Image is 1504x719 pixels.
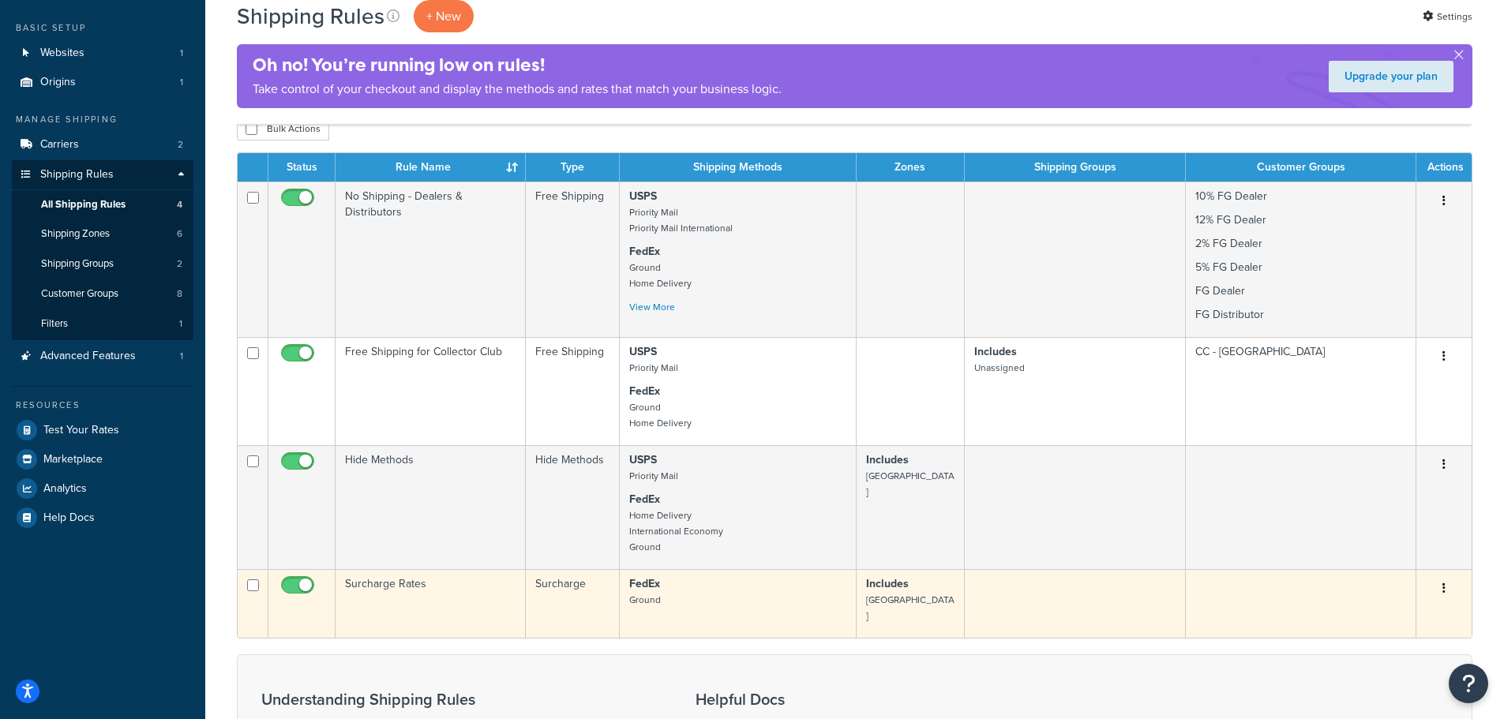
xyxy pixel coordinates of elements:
[965,153,1186,182] th: Shipping Groups
[1186,153,1416,182] th: Customer Groups
[43,482,87,496] span: Analytics
[237,117,329,140] button: Bulk Actions
[180,47,183,60] span: 1
[12,68,193,97] a: Origins 1
[629,300,675,314] a: View More
[12,68,193,97] li: Origins
[177,227,182,241] span: 6
[1329,61,1453,92] a: Upgrade your plan
[336,569,526,638] td: Surcharge Rates
[12,399,193,412] div: Resources
[261,691,656,708] h3: Understanding Shipping Rules
[696,691,955,708] h3: Helpful Docs
[12,113,193,126] div: Manage Shipping
[43,424,119,437] span: Test Your Rates
[40,350,136,363] span: Advanced Features
[180,350,183,363] span: 1
[12,160,193,189] a: Shipping Rules
[41,198,126,212] span: All Shipping Rules
[177,257,182,271] span: 2
[12,445,193,474] a: Marketplace
[12,190,193,219] a: All Shipping Rules 4
[12,21,193,35] div: Basic Setup
[12,279,193,309] li: Customer Groups
[866,469,955,499] small: [GEOGRAPHIC_DATA]
[12,39,193,68] a: Websites 1
[40,47,84,60] span: Websites
[1186,182,1416,337] td: 10% FG Dealer
[43,453,103,466] span: Marketplace
[629,508,723,554] small: Home Delivery International Economy Ground
[857,153,966,182] th: Zones
[629,361,678,375] small: Priority Mail
[12,249,193,279] li: Shipping Groups
[12,342,193,371] a: Advanced Features 1
[12,309,193,339] a: Filters 1
[12,160,193,340] li: Shipping Rules
[629,205,733,235] small: Priority Mail Priority Mail International
[974,343,1017,360] strong: Includes
[12,416,193,444] li: Test Your Rates
[629,260,692,290] small: Ground Home Delivery
[41,257,114,271] span: Shipping Groups
[526,337,620,445] td: Free Shipping
[40,76,76,89] span: Origins
[1186,337,1416,445] td: CC - [GEOGRAPHIC_DATA]
[177,198,182,212] span: 4
[526,445,620,569] td: Hide Methods
[336,182,526,337] td: No Shipping - Dealers & Distributors
[12,309,193,339] li: Filters
[1449,664,1488,703] button: Open Resource Center
[43,511,95,525] span: Help Docs
[629,575,660,592] strong: FedEx
[866,575,909,592] strong: Includes
[629,451,657,468] strong: USPS
[12,219,193,249] a: Shipping Zones 6
[866,451,909,468] strong: Includes
[526,569,620,638] td: Surcharge
[12,249,193,279] a: Shipping Groups 2
[336,445,526,569] td: Hide Methods
[1423,6,1472,28] a: Settings
[629,383,660,399] strong: FedEx
[268,153,336,182] th: Status
[1195,236,1406,252] p: 2% FG Dealer
[1195,260,1406,275] p: 5% FG Dealer
[1195,307,1406,323] p: FG Distributor
[12,504,193,532] a: Help Docs
[336,337,526,445] td: Free Shipping for Collector Club
[237,1,384,32] h1: Shipping Rules
[336,153,526,182] th: Rule Name : activate to sort column ascending
[629,491,660,507] strong: FedEx
[1195,283,1406,299] p: FG Dealer
[1416,153,1472,182] th: Actions
[629,343,657,360] strong: USPS
[526,182,620,337] td: Free Shipping
[629,593,661,607] small: Ground
[526,153,620,182] th: Type
[12,342,193,371] li: Advanced Features
[12,39,193,68] li: Websites
[253,78,782,100] p: Take control of your checkout and display the methods and rates that match your business logic.
[179,317,182,331] span: 1
[12,474,193,503] a: Analytics
[12,279,193,309] a: Customer Groups 8
[629,400,692,430] small: Ground Home Delivery
[12,190,193,219] li: All Shipping Rules
[41,317,68,331] span: Filters
[41,287,118,301] span: Customer Groups
[41,227,110,241] span: Shipping Zones
[180,76,183,89] span: 1
[253,52,782,78] h4: Oh no! You’re running low on rules!
[177,287,182,301] span: 8
[12,219,193,249] li: Shipping Zones
[12,130,193,159] li: Carriers
[629,188,657,204] strong: USPS
[974,361,1025,375] small: Unassigned
[40,168,114,182] span: Shipping Rules
[866,593,955,623] small: [GEOGRAPHIC_DATA]
[178,138,183,152] span: 2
